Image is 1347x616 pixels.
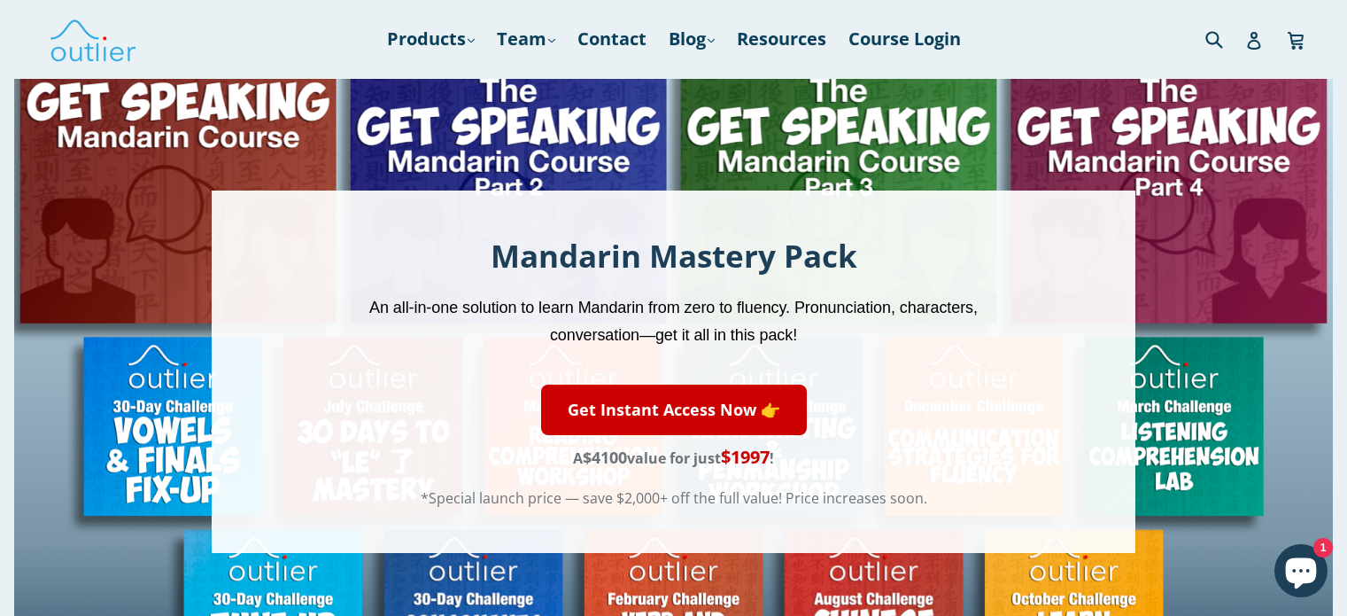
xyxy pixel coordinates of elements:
span: An all-in-one solution to learn Mandarin from zero to fluency. Pronunciation, characters, convers... [369,298,978,343]
h1: Mandarin Mastery Pack [341,234,1005,276]
a: Resources [728,23,835,55]
span: $4100 [583,446,627,467]
inbox-online-store-chat: Shopify online store chat [1269,544,1333,602]
a: Contact [569,23,655,55]
span: *Special launch price — save $2,000+ off the full value! Price increases soon. [421,488,927,508]
a: Course Login [840,23,970,55]
a: Get Instant Access Now 👉 [541,384,807,434]
a: Products [378,23,484,55]
img: Outlier Linguistics [49,13,137,65]
span: $1997 [721,444,770,468]
input: Search [1201,20,1250,57]
span: A value for just ! [573,448,774,467]
a: Team [488,23,564,55]
a: Blog [660,23,724,55]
